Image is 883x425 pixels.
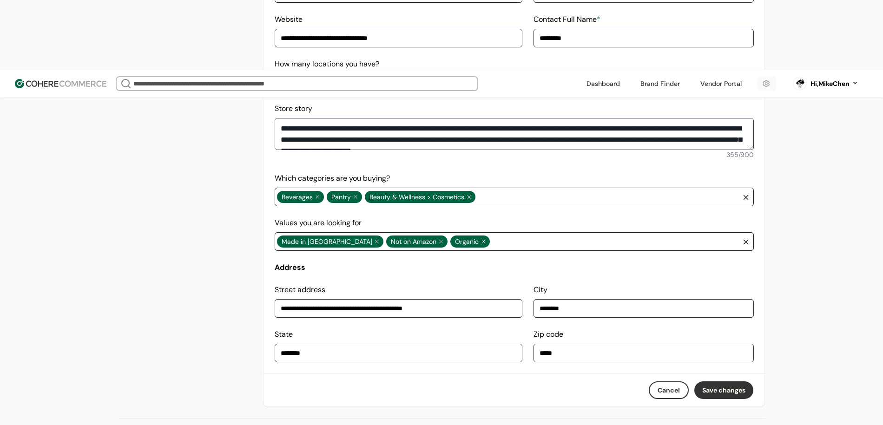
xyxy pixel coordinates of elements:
[534,14,600,24] label: Contact Full Name
[277,235,383,248] span: Made in USA
[282,237,372,247] span: Made in [GEOGRAPHIC_DATA]
[811,79,859,89] button: Hi,MikeChen
[275,173,390,183] label: Which categories are you buying?
[282,192,313,202] span: Beverages
[369,192,464,202] span: Beauty & Wellness > Cosmetics
[327,191,362,203] span: Pantry
[275,218,362,228] label: Values you are looking for
[275,150,754,160] div: 355 / 900
[275,14,303,24] label: Website
[275,59,379,69] label: How many locations you have?
[455,237,479,247] span: Organic
[275,285,325,294] label: Street address
[275,329,293,339] label: State
[386,235,448,248] span: Not on Amazon
[277,191,324,203] span: Beverages
[811,79,850,89] div: Hi, MikeChen
[534,329,563,339] label: Zip code
[391,237,436,247] span: Not on Amazon
[649,381,689,399] button: Cancel
[534,285,547,294] label: City
[15,79,106,88] img: Cohere Logo
[793,77,807,91] svg: 0 percent
[450,235,490,248] span: Organic
[275,104,312,113] label: Store story
[275,262,754,273] div: Address
[331,192,351,202] span: Pantry
[694,381,753,399] button: Save changes
[365,191,475,203] span: Beauty & Wellness > Cosmetics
